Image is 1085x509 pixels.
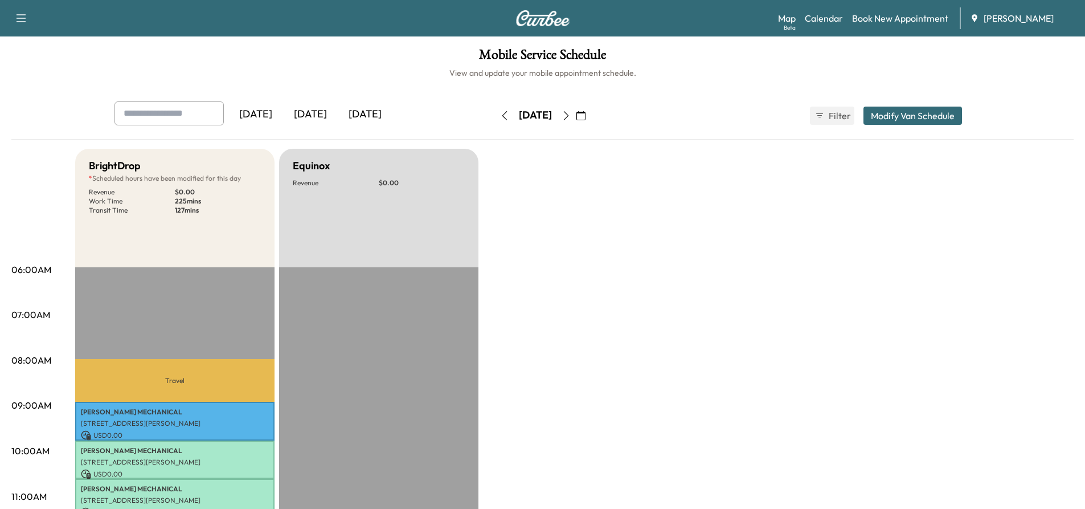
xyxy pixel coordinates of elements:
p: Scheduled hours have been modified for this day [89,174,261,183]
p: USD 0.00 [81,469,269,479]
button: Filter [810,107,854,125]
h6: View and update your mobile appointment schedule. [11,67,1074,79]
p: [PERSON_NAME] MECHANICAL [81,408,269,417]
p: Travel [75,359,275,402]
div: [DATE] [338,101,392,128]
img: Curbee Logo [515,10,570,26]
p: 225 mins [175,197,261,206]
p: Revenue [293,178,379,188]
p: [PERSON_NAME] MECHANICAL [81,484,269,494]
p: 11:00AM [11,490,47,503]
p: 09:00AM [11,398,51,412]
span: Filter [829,109,849,123]
p: Revenue [89,188,175,197]
div: Beta [784,23,796,32]
p: 08:00AM [11,353,51,367]
p: [PERSON_NAME] MECHANICAL [81,446,269,455]
p: $ 0.00 [379,178,465,188]
p: 07:00AM [11,308,50,321]
a: Calendar [805,11,843,25]
h5: BrightDrop [89,158,141,174]
p: [STREET_ADDRESS][PERSON_NAME] [81,496,269,505]
p: $ 0.00 [175,188,261,197]
p: [STREET_ADDRESS][PERSON_NAME] [81,419,269,428]
p: 06:00AM [11,263,51,276]
div: [DATE] [283,101,338,128]
p: Work Time [89,197,175,206]
a: Book New Appointment [852,11,948,25]
h5: Equinox [293,158,330,174]
p: USD 0.00 [81,430,269,441]
p: [STREET_ADDRESS][PERSON_NAME] [81,458,269,467]
p: Transit Time [89,206,175,215]
span: [PERSON_NAME] [984,11,1054,25]
h1: Mobile Service Schedule [11,48,1074,67]
div: [DATE] [519,108,552,123]
button: Modify Van Schedule [863,107,962,125]
p: 127 mins [175,206,261,215]
div: [DATE] [228,101,283,128]
p: 10:00AM [11,444,50,458]
a: MapBeta [778,11,796,25]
